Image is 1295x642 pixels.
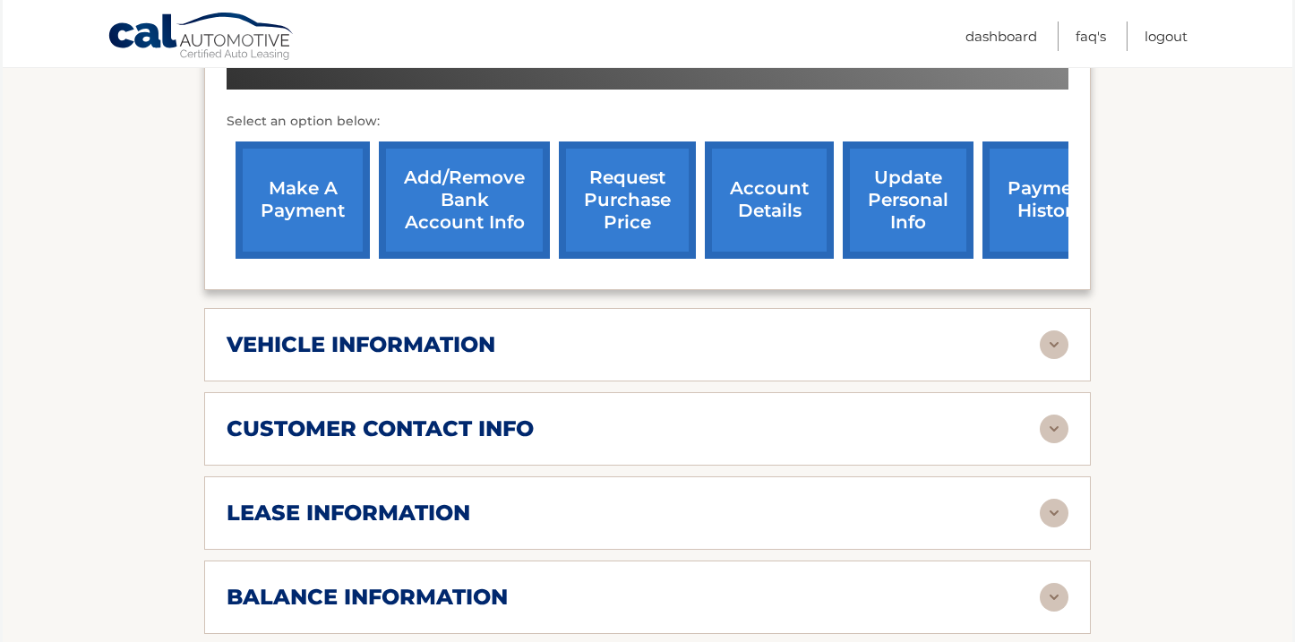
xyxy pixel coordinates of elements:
h2: lease information [227,500,470,526]
a: Logout [1145,21,1188,51]
h2: vehicle information [227,331,495,358]
img: accordion-rest.svg [1040,415,1068,443]
p: Select an option below: [227,111,1068,133]
img: accordion-rest.svg [1040,499,1068,527]
img: accordion-rest.svg [1040,583,1068,612]
a: Cal Automotive [107,12,296,64]
a: Add/Remove bank account info [379,141,550,259]
a: FAQ's [1076,21,1106,51]
h2: balance information [227,584,508,611]
a: update personal info [843,141,973,259]
a: make a payment [236,141,370,259]
a: payment history [982,141,1117,259]
a: account details [705,141,834,259]
a: request purchase price [559,141,696,259]
h2: customer contact info [227,415,534,442]
a: Dashboard [965,21,1037,51]
img: accordion-rest.svg [1040,330,1068,359]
